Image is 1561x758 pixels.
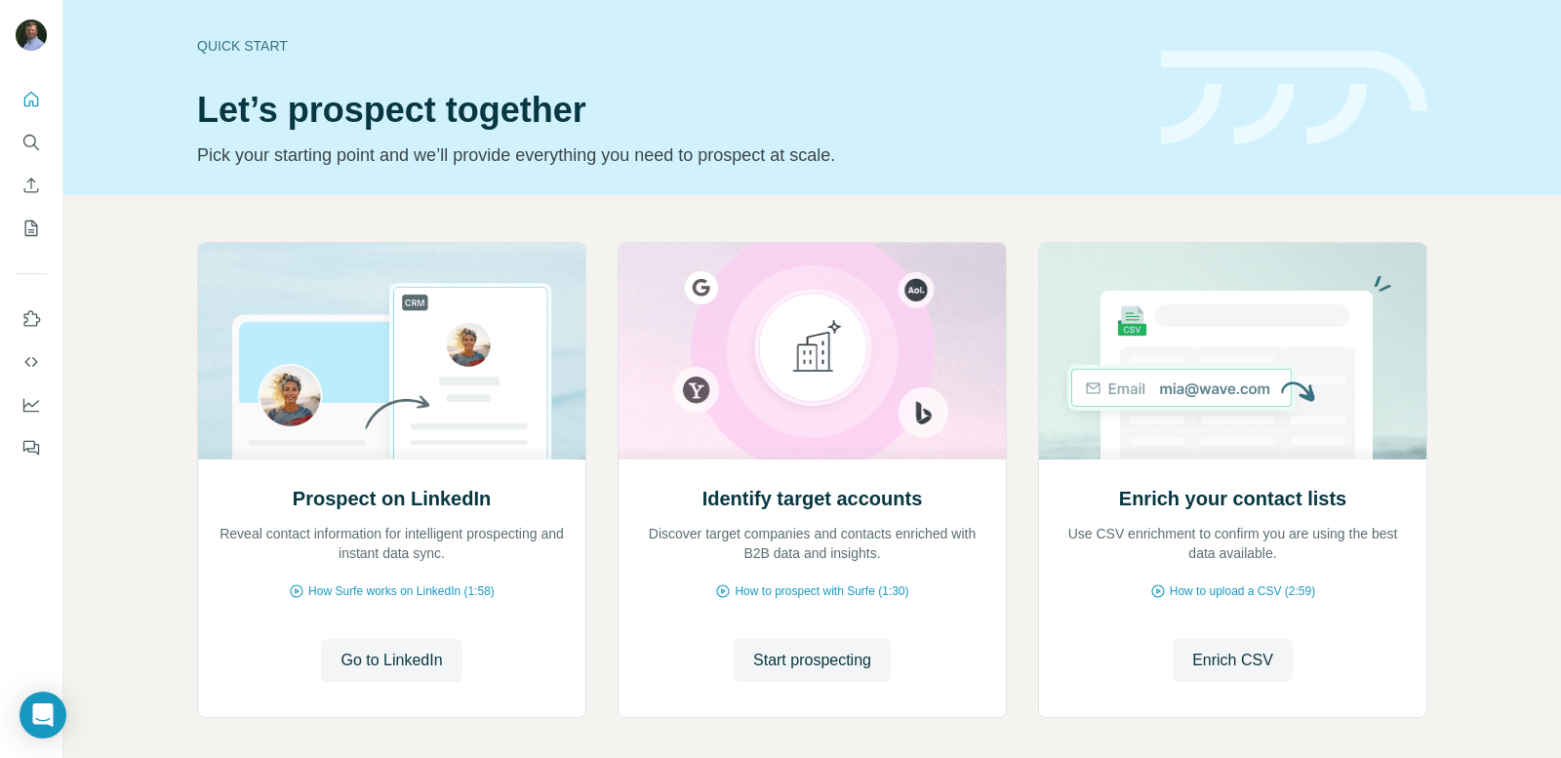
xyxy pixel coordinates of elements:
[618,243,1007,459] img: Identify target accounts
[16,168,47,203] button: Enrich CSV
[308,582,495,600] span: How Surfe works on LinkedIn (1:58)
[735,582,908,600] span: How to prospect with Surfe (1:30)
[1170,582,1315,600] span: How to upload a CSV (2:59)
[16,211,47,246] button: My lists
[16,125,47,160] button: Search
[1059,524,1407,563] p: Use CSV enrichment to confirm you are using the best data available.
[197,141,1138,169] p: Pick your starting point and we’ll provide everything you need to prospect at scale.
[1173,639,1293,682] button: Enrich CSV
[1038,243,1427,459] img: Enrich your contact lists
[16,387,47,422] button: Dashboard
[1192,649,1273,672] span: Enrich CSV
[197,91,1138,130] h1: Let’s prospect together
[197,243,586,459] img: Prospect on LinkedIn
[16,344,47,379] button: Use Surfe API
[638,524,986,563] p: Discover target companies and contacts enriched with B2B data and insights.
[753,649,871,672] span: Start prospecting
[16,301,47,337] button: Use Surfe on LinkedIn
[1161,51,1427,145] img: banner
[340,649,442,672] span: Go to LinkedIn
[734,639,891,682] button: Start prospecting
[321,639,461,682] button: Go to LinkedIn
[218,524,566,563] p: Reveal contact information for intelligent prospecting and instant data sync.
[197,36,1138,56] div: Quick start
[293,485,491,512] h2: Prospect on LinkedIn
[702,485,923,512] h2: Identify target accounts
[20,692,66,738] div: Open Intercom Messenger
[16,20,47,51] img: Avatar
[16,430,47,465] button: Feedback
[1119,485,1346,512] h2: Enrich your contact lists
[16,82,47,117] button: Quick start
